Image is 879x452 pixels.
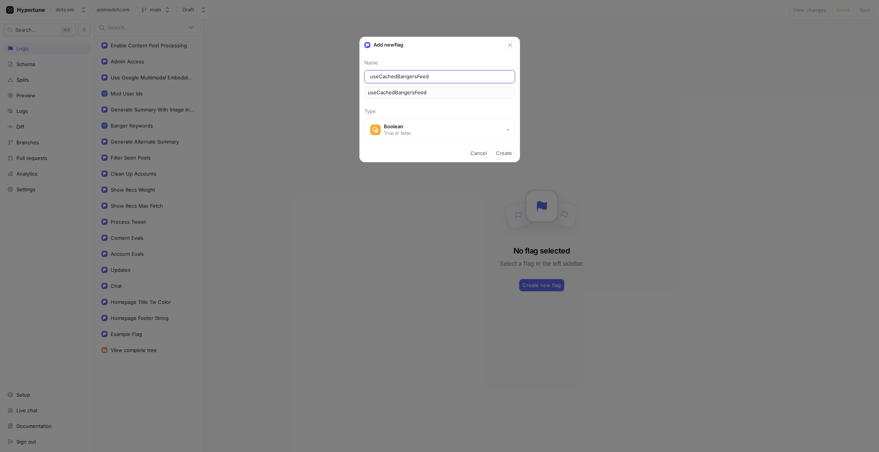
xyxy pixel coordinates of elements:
[364,59,515,67] p: Name
[364,108,515,115] p: Type
[493,147,515,159] button: Create
[373,41,403,49] p: Add new flag
[467,147,490,159] button: Cancel
[496,151,512,155] span: Create
[370,73,509,81] input: Enter a name for this flag
[384,123,411,130] div: Boolean
[470,151,487,155] span: Cancel
[384,130,411,136] div: True or false
[364,118,515,141] button: BooleanTrue or false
